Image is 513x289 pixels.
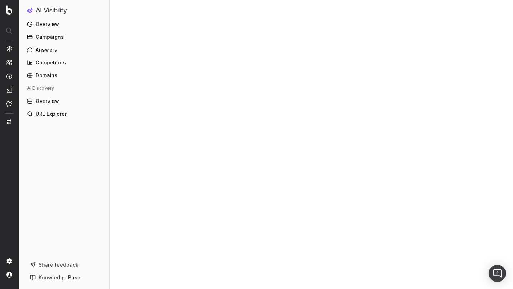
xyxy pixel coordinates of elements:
[6,73,12,79] img: Activation
[6,101,12,107] img: Assist
[38,261,78,268] span: Share feedback
[6,258,12,264] img: Setting
[6,87,12,93] img: Studio
[6,272,12,278] img: My account
[6,46,12,52] img: Analytics
[24,19,104,30] a: Overview
[489,265,506,282] div: Open Intercom Messenger
[24,70,104,81] a: Domains
[6,59,12,65] img: Intelligence
[38,274,81,281] span: Knowledge Base
[7,119,11,124] img: Switch project
[36,59,66,66] span: Competitors
[6,5,12,15] img: Botify logo
[24,57,104,68] a: Competitors
[36,46,57,53] span: Answers
[27,6,101,16] button: AI Visibility
[24,44,104,56] a: Answers
[24,95,104,107] a: Overview
[36,72,57,79] span: Domains
[27,259,101,270] button: Share feedback
[27,272,101,283] a: Knowledge Base
[36,98,59,105] span: Overview
[36,33,64,41] span: Campaigns
[36,21,59,28] span: Overview
[36,7,67,14] h1: AI Visibility
[24,83,104,94] div: AI Discovery
[36,110,67,117] span: URL Explorer
[24,31,104,43] a: Campaigns
[24,108,104,120] a: URL Explorer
